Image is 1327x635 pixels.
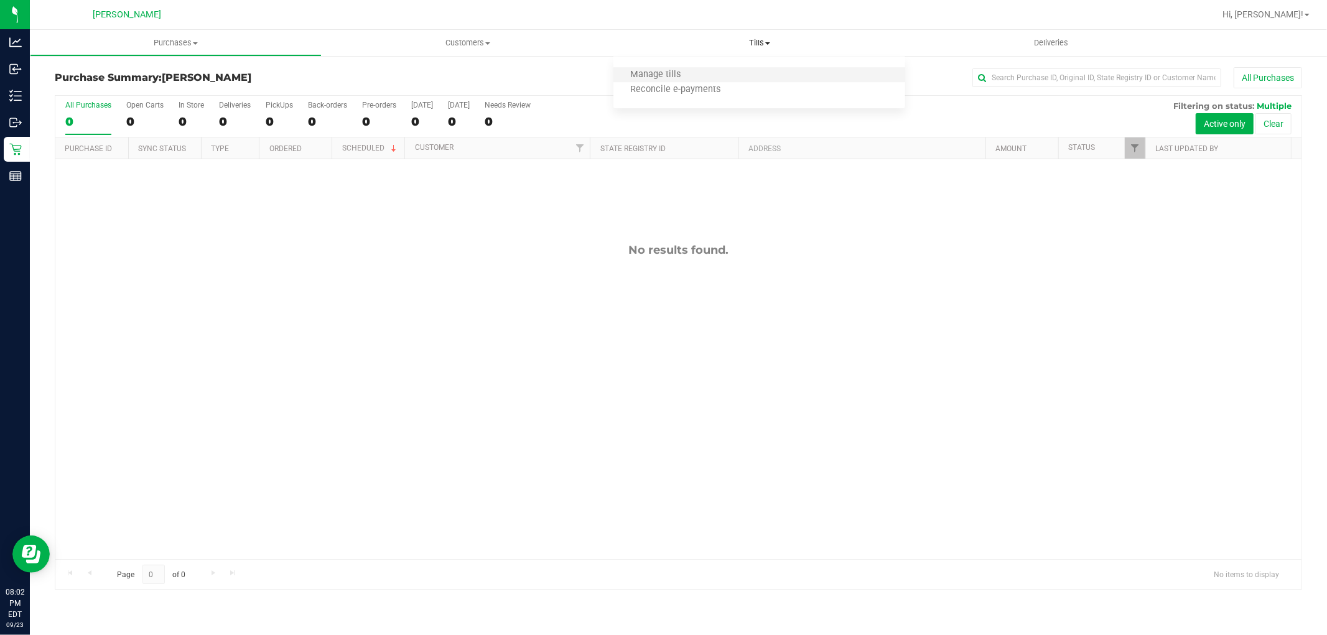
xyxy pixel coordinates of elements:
[9,116,22,129] inline-svg: Outbound
[55,243,1301,257] div: No results found.
[362,114,396,129] div: 0
[600,144,666,153] a: State Registry ID
[1068,143,1095,152] a: Status
[411,114,433,129] div: 0
[1234,67,1302,88] button: All Purchases
[485,101,531,109] div: Needs Review
[613,37,905,49] span: Tills
[448,114,470,129] div: 0
[342,144,399,152] a: Scheduled
[126,101,164,109] div: Open Carts
[738,137,985,159] th: Address
[905,30,1197,56] a: Deliveries
[1222,9,1303,19] span: Hi, [PERSON_NAME]!
[485,114,531,129] div: 0
[65,114,111,129] div: 0
[1255,113,1292,134] button: Clear
[219,101,251,109] div: Deliveries
[6,620,24,629] p: 09/23
[972,68,1221,87] input: Search Purchase ID, Original ID, State Registry ID or Customer Name...
[9,170,22,182] inline-svg: Reports
[1125,137,1145,159] a: Filter
[30,30,322,56] a: Purchases
[65,101,111,109] div: All Purchases
[995,144,1027,153] a: Amount
[1173,101,1254,111] span: Filtering on status:
[138,144,186,153] a: Sync Status
[219,114,251,129] div: 0
[415,143,454,152] a: Customer
[179,114,204,129] div: 0
[362,101,396,109] div: Pre-orders
[1196,113,1254,134] button: Active only
[613,30,905,56] a: Tills Manage tills Reconcile e-payments
[30,37,321,49] span: Purchases
[1017,37,1085,49] span: Deliveries
[448,101,470,109] div: [DATE]
[126,114,164,129] div: 0
[93,9,161,20] span: [PERSON_NAME]
[179,101,204,109] div: In Store
[1156,144,1219,153] a: Last Updated By
[613,85,737,95] span: Reconcile e-payments
[106,565,196,584] span: Page of 0
[308,101,347,109] div: Back-orders
[12,535,50,573] iframe: Resource center
[613,70,697,80] span: Manage tills
[9,143,22,155] inline-svg: Retail
[269,144,302,153] a: Ordered
[1204,565,1289,583] span: No items to display
[266,101,293,109] div: PickUps
[322,37,613,49] span: Customers
[9,36,22,49] inline-svg: Analytics
[411,101,433,109] div: [DATE]
[9,63,22,75] inline-svg: Inbound
[9,90,22,102] inline-svg: Inventory
[1257,101,1292,111] span: Multiple
[308,114,347,129] div: 0
[266,114,293,129] div: 0
[569,137,590,159] a: Filter
[6,586,24,620] p: 08:02 PM EDT
[55,72,470,83] h3: Purchase Summary:
[65,144,112,153] a: Purchase ID
[322,30,613,56] a: Customers
[211,144,229,153] a: Type
[162,72,251,83] span: [PERSON_NAME]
